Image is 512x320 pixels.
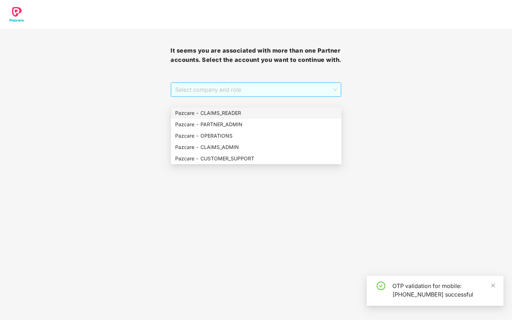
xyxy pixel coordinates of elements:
span: Select company and role [175,83,336,96]
div: Pazcare - CLAIMS_ADMIN [175,143,337,151]
div: Pazcare - CLAIMS_ADMIN [171,142,341,153]
div: Pazcare - CUSTOMER_SUPPORT [171,153,341,164]
span: check-circle [377,282,385,290]
div: Pazcare - PARTNER_ADMIN [175,121,337,128]
span: close [491,283,496,288]
div: Pazcare - OPERATIONS [171,130,341,142]
div: Pazcare - CLAIMS_READER [175,109,337,117]
div: Pazcare - CUSTOMER_SUPPORT [175,155,337,162]
div: Pazcare - PARTNER_ADMIN [171,119,341,130]
h3: It seems you are associated with more than one Partner accounts. Select the account you want to c... [171,46,341,64]
div: Pazcare - OPERATIONS [175,132,337,140]
div: Pazcare - CLAIMS_READER [171,107,341,119]
div: OTP validation for mobile: [PHONE_NUMBER] successful [392,282,495,299]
